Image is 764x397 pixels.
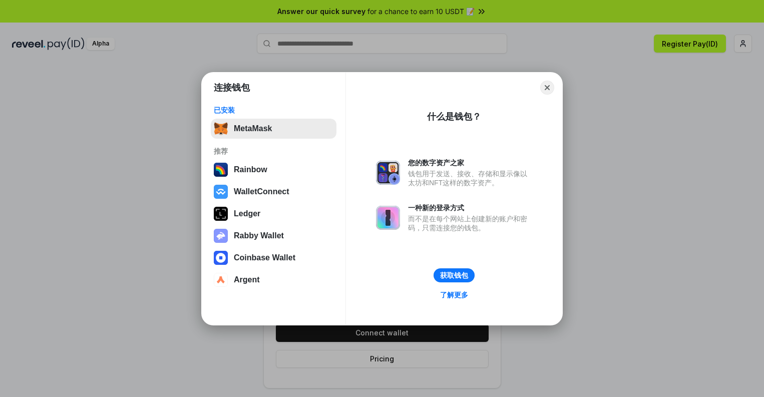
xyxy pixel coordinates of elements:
button: Close [540,81,554,95]
img: svg+xml,%3Csvg%20xmlns%3D%22http%3A%2F%2Fwww.w3.org%2F2000%2Fsvg%22%20fill%3D%22none%22%20viewBox... [376,206,400,230]
button: WalletConnect [211,182,336,202]
button: Argent [211,270,336,290]
div: 推荐 [214,147,333,156]
img: svg+xml,%3Csvg%20fill%3D%22none%22%20height%3D%2233%22%20viewBox%3D%220%200%2035%2033%22%20width%... [214,122,228,136]
div: 获取钱包 [440,271,468,280]
div: 什么是钱包？ [427,111,481,123]
div: WalletConnect [234,187,289,196]
img: svg+xml,%3Csvg%20width%3D%2228%22%20height%3D%2228%22%20viewBox%3D%220%200%2028%2028%22%20fill%3D... [214,251,228,265]
div: Rainbow [234,165,267,174]
div: 而不是在每个网站上创建新的账户和密码，只需连接您的钱包。 [408,214,532,232]
button: Rainbow [211,160,336,180]
div: Argent [234,275,260,284]
img: svg+xml,%3Csvg%20xmlns%3D%22http%3A%2F%2Fwww.w3.org%2F2000%2Fsvg%22%20fill%3D%22none%22%20viewBox... [376,161,400,185]
div: 了解更多 [440,290,468,299]
div: Coinbase Wallet [234,253,295,262]
button: MetaMask [211,119,336,139]
img: svg+xml,%3Csvg%20width%3D%2228%22%20height%3D%2228%22%20viewBox%3D%220%200%2028%2028%22%20fill%3D... [214,185,228,199]
img: svg+xml,%3Csvg%20width%3D%2228%22%20height%3D%2228%22%20viewBox%3D%220%200%2028%2028%22%20fill%3D... [214,273,228,287]
div: 钱包用于发送、接收、存储和显示像以太坊和NFT这样的数字资产。 [408,169,532,187]
button: 获取钱包 [434,268,475,282]
div: 您的数字资产之家 [408,158,532,167]
img: svg+xml,%3Csvg%20width%3D%22120%22%20height%3D%22120%22%20viewBox%3D%220%200%20120%20120%22%20fil... [214,163,228,177]
div: 一种新的登录方式 [408,203,532,212]
div: MetaMask [234,124,272,133]
div: Ledger [234,209,260,218]
div: Rabby Wallet [234,231,284,240]
a: 了解更多 [434,288,474,301]
img: svg+xml,%3Csvg%20xmlns%3D%22http%3A%2F%2Fwww.w3.org%2F2000%2Fsvg%22%20width%3D%2228%22%20height%3... [214,207,228,221]
h1: 连接钱包 [214,82,250,94]
button: Rabby Wallet [211,226,336,246]
img: svg+xml,%3Csvg%20xmlns%3D%22http%3A%2F%2Fwww.w3.org%2F2000%2Fsvg%22%20fill%3D%22none%22%20viewBox... [214,229,228,243]
div: 已安装 [214,106,333,115]
button: Ledger [211,204,336,224]
button: Coinbase Wallet [211,248,336,268]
